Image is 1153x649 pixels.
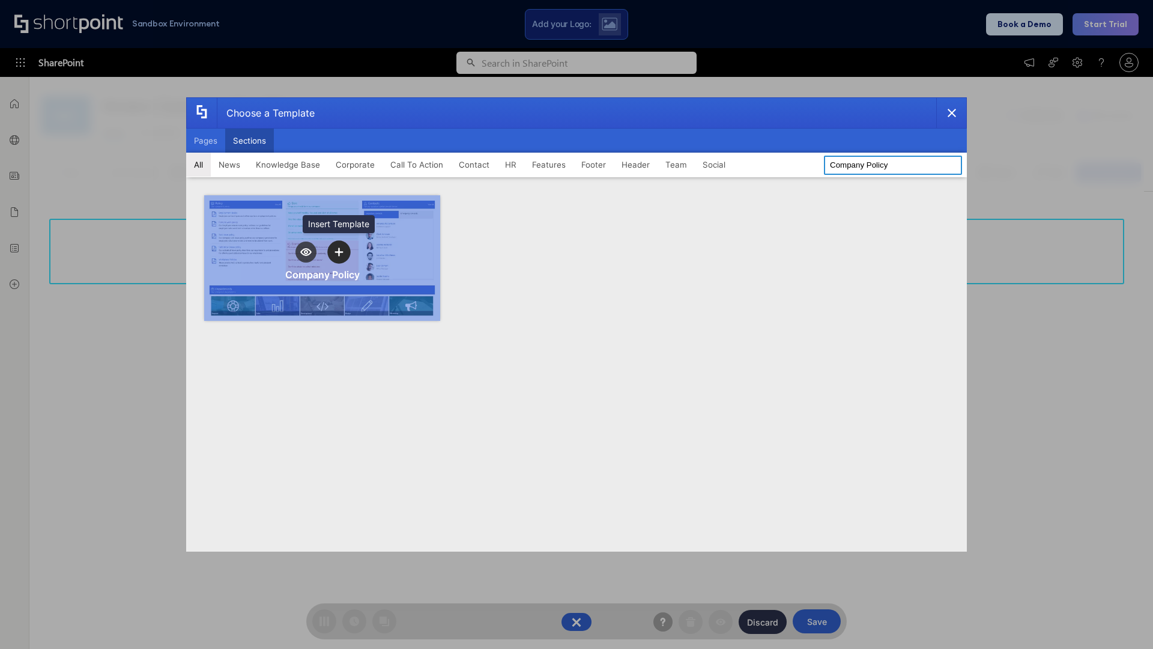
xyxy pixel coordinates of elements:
[285,269,360,281] div: Company Policy
[497,153,524,177] button: HR
[824,156,962,175] input: Search
[451,153,497,177] button: Contact
[248,153,328,177] button: Knowledge Base
[614,153,658,177] button: Header
[524,153,573,177] button: Features
[217,98,315,128] div: Choose a Template
[383,153,451,177] button: Call To Action
[328,153,383,177] button: Corporate
[658,153,695,177] button: Team
[186,129,225,153] button: Pages
[695,153,733,177] button: Social
[186,153,211,177] button: All
[1093,591,1153,649] iframe: Chat Widget
[186,97,967,552] div: template selector
[225,129,274,153] button: Sections
[573,153,614,177] button: Footer
[211,153,248,177] button: News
